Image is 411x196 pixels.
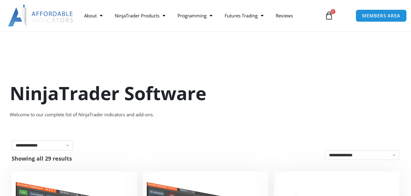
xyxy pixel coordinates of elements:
span: MEMBERS AREA [362,13,400,18]
a: 0 [316,7,342,24]
nav: Menu [78,9,321,23]
div: Welcome to our complete list of NinjaTrader indicators and add-ons. [10,111,402,119]
h1: NinjaTrader Software [10,80,402,106]
span: 0 [331,9,335,14]
img: LogoAI | Affordable Indicators – NinjaTrader [8,5,74,27]
a: Futures Trading [219,9,270,23]
a: Programming [171,9,219,23]
a: About [78,9,109,23]
a: MEMBERS AREA [356,9,407,22]
select: Shop order [325,150,399,160]
p: Showing all 29 results [12,156,72,161]
a: Reviews [270,9,299,23]
a: NinjaTrader Products [109,9,171,23]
